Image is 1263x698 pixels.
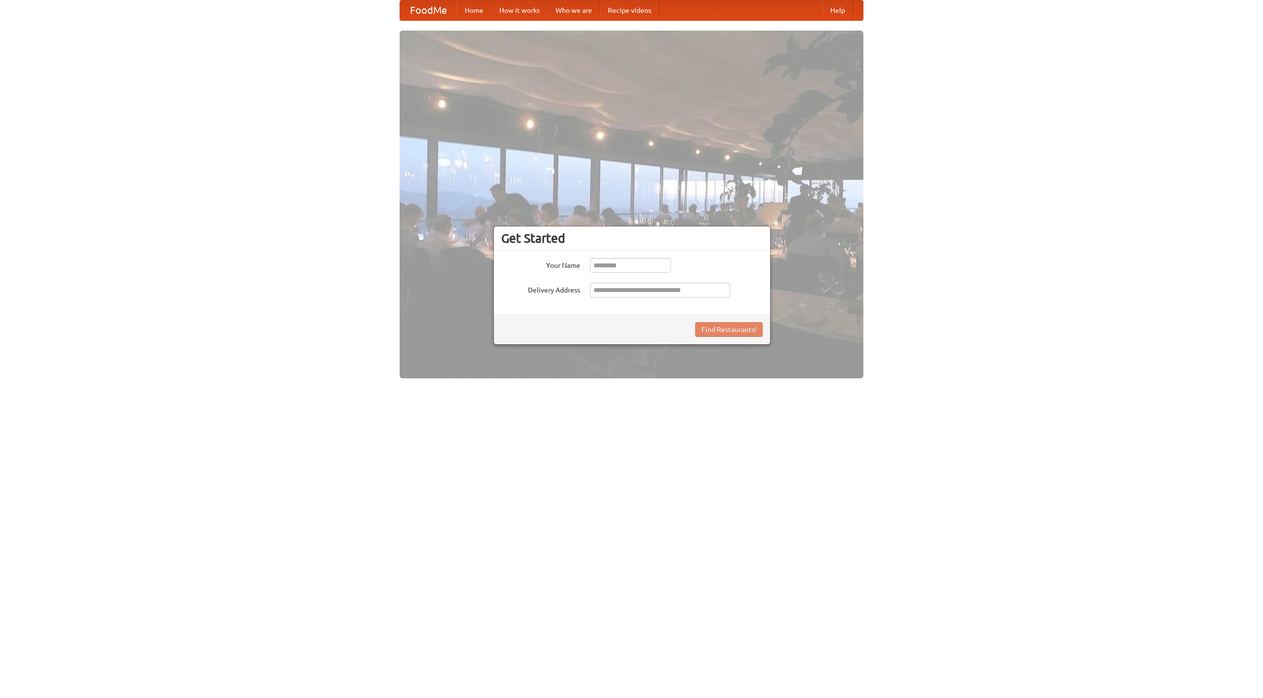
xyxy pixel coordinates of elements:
a: FoodMe [400,0,457,20]
label: Delivery Address [501,283,580,295]
a: Who we are [548,0,600,20]
a: How it works [491,0,548,20]
a: Home [457,0,491,20]
h3: Get Started [501,231,763,246]
button: Find Restaurants! [695,322,763,337]
a: Help [822,0,853,20]
a: Recipe videos [600,0,659,20]
label: Your Name [501,258,580,270]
